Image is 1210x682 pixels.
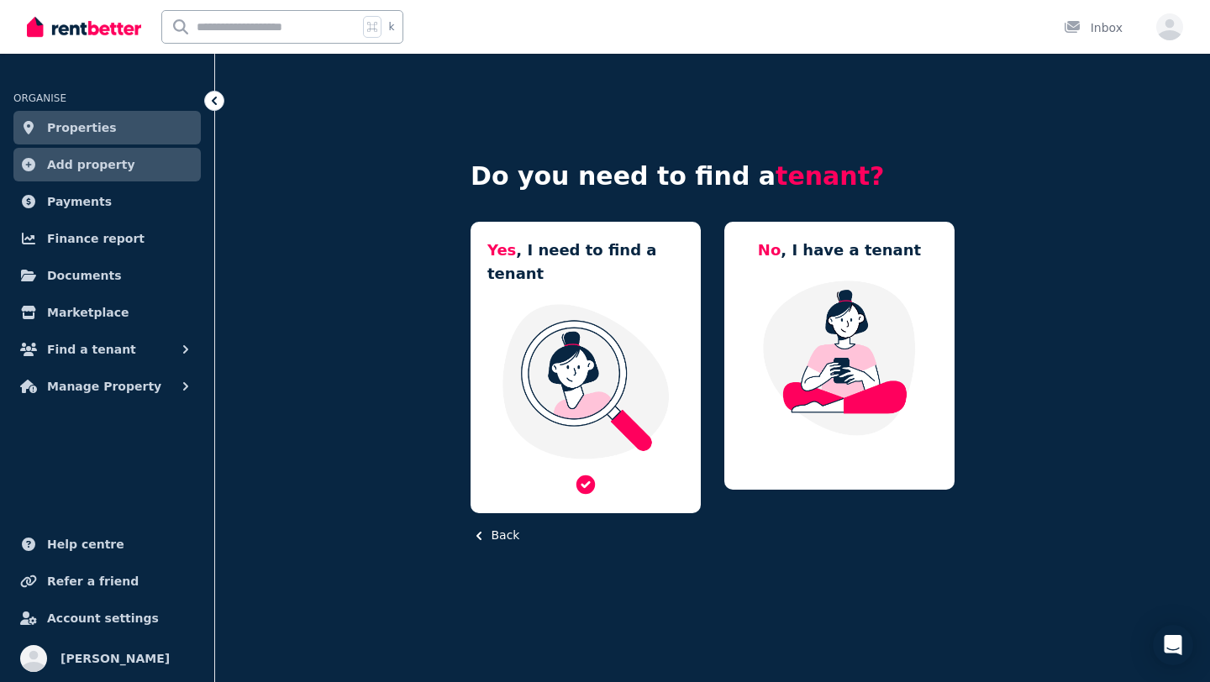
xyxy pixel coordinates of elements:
button: Manage Property [13,370,201,403]
div: Open Intercom Messenger [1153,625,1193,665]
span: No [758,241,781,259]
span: [PERSON_NAME] [60,648,170,669]
span: Manage Property [47,376,161,396]
div: Inbox [1064,19,1123,36]
span: Add property [47,155,135,175]
a: Help centre [13,527,201,561]
a: Payments [13,185,201,218]
a: Account settings [13,601,201,635]
h5: , I have a tenant [758,239,921,262]
img: I need a tenant [487,302,684,460]
img: Manage my property [741,279,938,437]
a: Documents [13,259,201,292]
span: k [388,20,394,34]
a: Finance report [13,222,201,255]
span: Marketplace [47,302,129,323]
button: Back [471,527,519,544]
span: Finance report [47,228,145,249]
a: Marketplace [13,296,201,329]
span: Properties [47,118,117,138]
span: ORGANISE [13,92,66,104]
button: Find a tenant [13,333,201,366]
img: RentBetter [27,14,141,39]
span: Documents [47,265,122,286]
a: Refer a friend [13,564,201,598]
span: Help centre [47,534,124,554]
a: Add property [13,148,201,181]
span: Refer a friend [47,571,139,591]
a: Properties [13,111,201,144]
span: Account settings [47,608,159,628]
span: Payments [47,191,112,212]
span: tenant? [776,161,884,191]
h5: , I need to find a tenant [487,239,684,286]
h4: Do you need to find a [471,161,955,191]
span: Yes [487,241,516,259]
span: Find a tenant [47,339,136,359]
